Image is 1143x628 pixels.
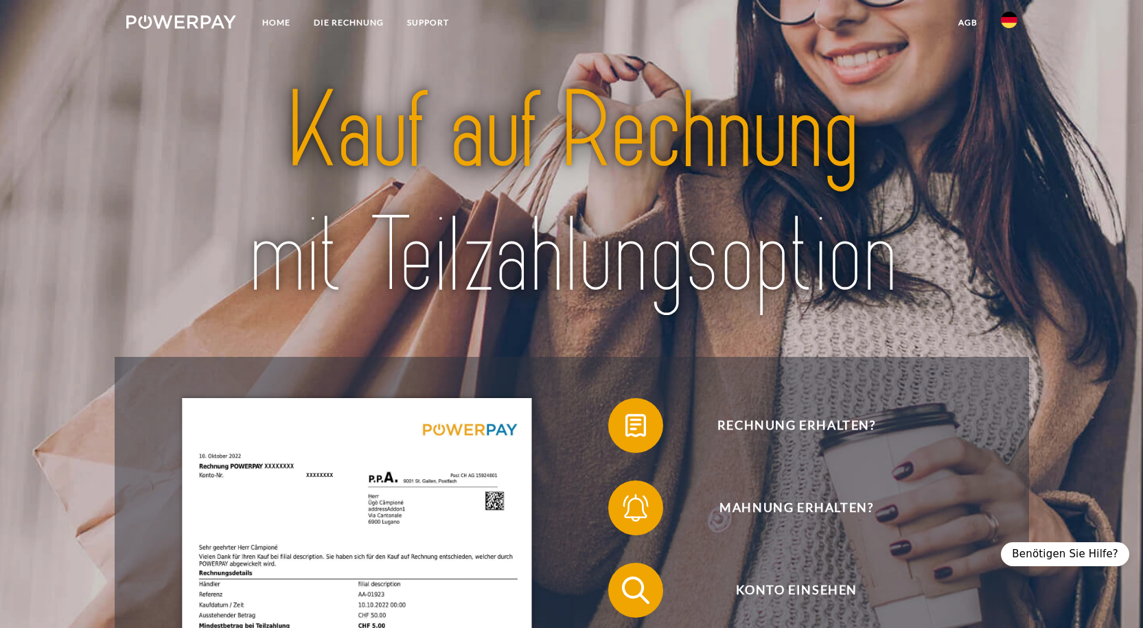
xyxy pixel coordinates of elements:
[619,408,653,443] img: qb_bill.svg
[628,398,965,453] span: Rechnung erhalten?
[628,480,965,535] span: Mahnung erhalten?
[947,10,989,35] a: agb
[608,398,965,453] button: Rechnung erhalten?
[1001,542,1129,566] div: Benötigen Sie Hilfe?
[395,10,461,35] a: SUPPORT
[619,573,653,607] img: qb_search.svg
[251,10,302,35] a: Home
[608,563,965,618] button: Konto einsehen
[628,563,965,618] span: Konto einsehen
[302,10,395,35] a: DIE RECHNUNG
[126,15,237,29] img: logo-powerpay-white.svg
[608,480,965,535] button: Mahnung erhalten?
[619,491,653,525] img: qb_bell.svg
[170,63,973,325] img: title-powerpay_de.svg
[1001,12,1017,28] img: de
